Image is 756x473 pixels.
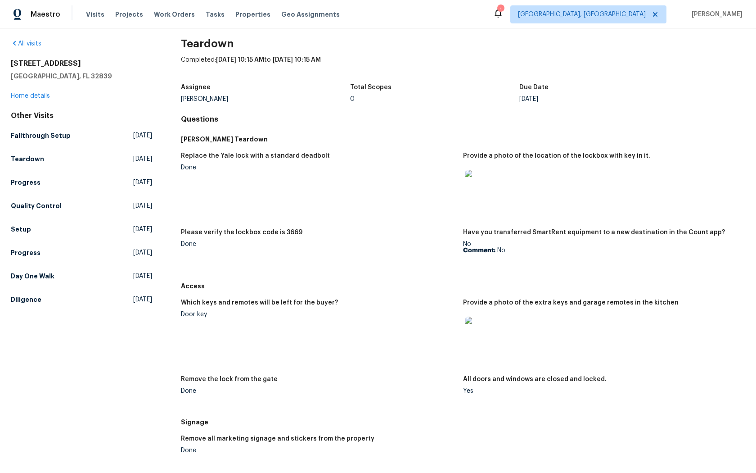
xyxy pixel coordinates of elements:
[133,272,152,281] span: [DATE]
[181,153,330,159] h5: Replace the Yale lock with a standard deadbolt
[181,376,278,382] h5: Remove the lock from the gate
[11,245,152,261] a: Progress[DATE]
[519,96,688,102] div: [DATE]
[11,248,40,257] h5: Progress
[133,295,152,304] span: [DATE]
[11,268,152,284] a: Day One Walk[DATE]
[11,131,71,140] h5: Fallthrough Setup
[181,241,456,247] div: Done
[519,84,549,91] h5: Due Date
[181,388,456,394] div: Done
[11,59,152,68] h2: [STREET_ADDRESS]
[133,178,152,187] span: [DATE]
[350,84,391,91] h5: Total Scopes
[181,300,338,306] h5: Which keys and remotes will be left for the buyer?
[11,272,54,281] h5: Day One Walk
[181,282,745,291] h5: Access
[281,10,340,19] span: Geo Assignments
[11,127,152,144] a: Fallthrough Setup[DATE]
[463,229,725,236] h5: Have you transferred SmartRent equipment to a new destination in the Count app?
[11,72,152,81] h5: [GEOGRAPHIC_DATA], FL 32839
[11,201,62,210] h5: Quality Control
[181,229,302,236] h5: Please verify the lockbox code is 3669
[11,151,152,167] a: Teardown[DATE]
[181,96,350,102] div: [PERSON_NAME]
[11,291,152,308] a: Diligence[DATE]
[115,10,143,19] span: Projects
[133,131,152,140] span: [DATE]
[181,84,211,91] h5: Assignee
[181,436,374,442] h5: Remove all marketing signage and stickers from the property
[11,221,152,237] a: Setup[DATE]
[11,174,152,191] a: Progress[DATE]
[463,376,607,382] h5: All doors and windows are closed and locked.
[463,247,738,254] p: No
[11,225,31,234] h5: Setup
[133,248,152,257] span: [DATE]
[518,10,646,19] span: [GEOGRAPHIC_DATA], [GEOGRAPHIC_DATA]
[11,41,41,47] a: All visits
[497,5,504,14] div: 1
[86,10,104,19] span: Visits
[181,135,745,144] h5: [PERSON_NAME] Teardown
[31,10,60,19] span: Maestro
[181,39,745,48] h2: Teardown
[181,418,745,427] h5: Signage
[463,388,738,394] div: Yes
[11,178,40,187] h5: Progress
[181,55,745,79] div: Completed: to
[235,10,270,19] span: Properties
[216,57,264,63] span: [DATE] 10:15 AM
[133,225,152,234] span: [DATE]
[463,300,679,306] h5: Provide a photo of the extra keys and garage remotes in the kitchen
[133,155,152,164] span: [DATE]
[181,115,745,124] h4: Questions
[11,111,152,120] div: Other Visits
[463,247,495,254] b: Comment:
[181,164,456,171] div: Done
[463,241,738,254] div: No
[273,57,321,63] span: [DATE] 10:15 AM
[181,311,456,318] div: Door key
[206,11,225,18] span: Tasks
[11,93,50,99] a: Home details
[11,198,152,214] a: Quality Control[DATE]
[688,10,742,19] span: [PERSON_NAME]
[463,153,650,159] h5: Provide a photo of the location of the lockbox with key in it.
[181,447,456,454] div: Done
[11,295,41,304] h5: Diligence
[11,155,44,164] h5: Teardown
[154,10,195,19] span: Work Orders
[133,201,152,210] span: [DATE]
[350,96,519,102] div: 0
